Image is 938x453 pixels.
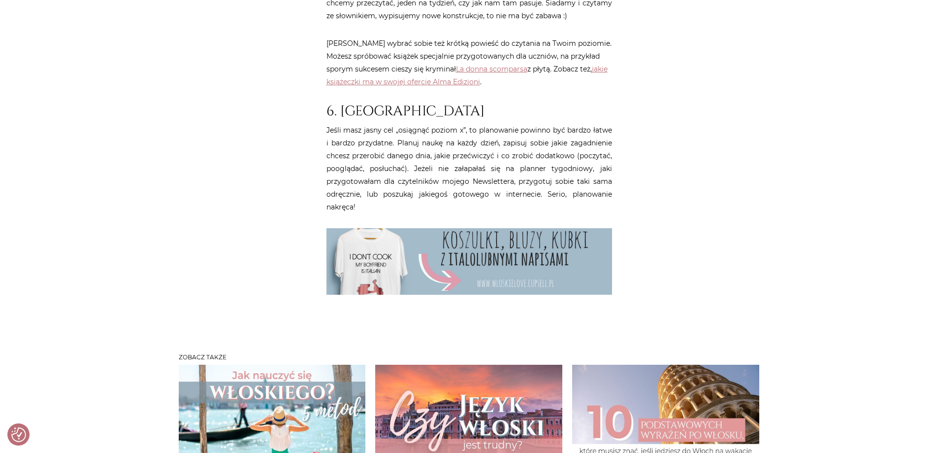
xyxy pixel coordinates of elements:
img: Revisit consent button [11,427,26,442]
button: Preferencje co do zgód [11,427,26,442]
h3: Zobacz także [179,354,760,361]
p: Jeśli masz jasny cel „osiągnąć poziom x”, to planowanie powinno być bardzo łatwe i bardzo przydat... [326,124,612,213]
p: [PERSON_NAME] wybrać sobie też krótką powieść do czytania na Twoim poziomie. Możesz spróbować ksi... [326,37,612,88]
h2: 6. [GEOGRAPHIC_DATA] [326,103,612,120]
a: La donna scomparsa [456,65,527,73]
a: jakie książeczki ma w swojej ofercie Alma Edizioni [326,65,608,86]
